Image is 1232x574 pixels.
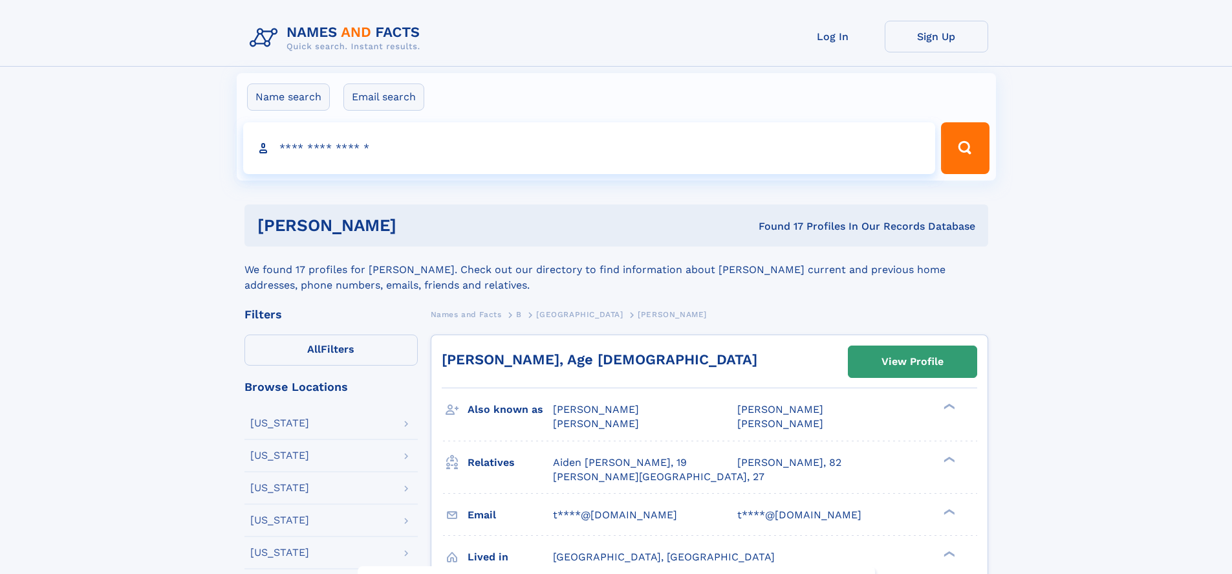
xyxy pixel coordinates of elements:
[431,306,502,322] a: Names and Facts
[257,217,578,234] h1: [PERSON_NAME]
[553,417,639,430] span: [PERSON_NAME]
[250,515,309,525] div: [US_STATE]
[941,122,989,174] button: Search Button
[516,306,522,322] a: B
[737,417,823,430] span: [PERSON_NAME]
[940,507,956,516] div: ❯
[940,455,956,463] div: ❯
[553,456,687,470] a: Aiden [PERSON_NAME], 19
[468,452,553,474] h3: Relatives
[244,309,418,320] div: Filters
[781,21,885,52] a: Log In
[881,347,944,377] div: View Profile
[250,418,309,428] div: [US_STATE]
[737,403,823,415] span: [PERSON_NAME]
[247,83,330,111] label: Name search
[885,21,988,52] a: Sign Up
[468,504,553,526] h3: Email
[638,310,707,319] span: [PERSON_NAME]
[442,351,757,368] a: [PERSON_NAME], Age [DEMOGRAPHIC_DATA]
[250,547,309,558] div: [US_STATE]
[578,219,975,234] div: Found 17 Profiles In Our Records Database
[250,483,309,493] div: [US_STATE]
[553,403,639,415] span: [PERSON_NAME]
[343,83,424,111] label: Email search
[737,456,841,470] a: [PERSON_NAME], 82
[244,381,418,393] div: Browse Locations
[244,247,988,293] div: We found 17 profiles for [PERSON_NAME]. Check out our directory to find information about [PERSON...
[940,403,956,411] div: ❯
[536,310,623,319] span: [GEOGRAPHIC_DATA]
[468,399,553,421] h3: Also known as
[536,306,623,322] a: [GEOGRAPHIC_DATA]
[244,21,431,56] img: Logo Names and Facts
[243,122,936,174] input: search input
[516,310,522,319] span: B
[553,551,775,563] span: [GEOGRAPHIC_DATA], [GEOGRAPHIC_DATA]
[307,343,321,355] span: All
[848,346,977,377] a: View Profile
[244,335,418,366] label: Filters
[250,450,309,461] div: [US_STATE]
[553,470,764,484] a: [PERSON_NAME][GEOGRAPHIC_DATA], 27
[940,549,956,558] div: ❯
[468,546,553,568] h3: Lived in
